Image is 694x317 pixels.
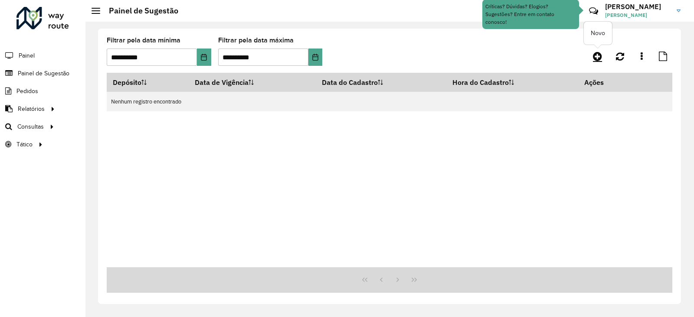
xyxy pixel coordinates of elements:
span: Painel [19,51,35,60]
label: Filtrar pela data mínima [107,35,180,45]
span: Consultas [17,122,44,131]
button: Choose Date [308,49,322,66]
th: Data de Vigência [189,73,316,92]
a: Contato Rápido [584,2,603,20]
th: Depósito [107,73,189,92]
h2: Painel de Sugestão [100,6,178,16]
div: Novo [584,22,612,45]
th: Ações [578,73,630,91]
span: Relatórios [18,104,45,113]
td: Nenhum registro encontrado [107,92,672,111]
span: Painel de Sugestão [18,69,69,78]
h3: [PERSON_NAME] [605,3,670,11]
label: Filtrar pela data máxima [218,35,294,45]
span: [PERSON_NAME] [605,11,670,19]
span: Pedidos [16,87,38,96]
button: Choose Date [197,49,211,66]
th: Hora do Cadastro [447,73,579,92]
th: Data do Cadastro [316,73,447,92]
span: Tático [16,140,33,149]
